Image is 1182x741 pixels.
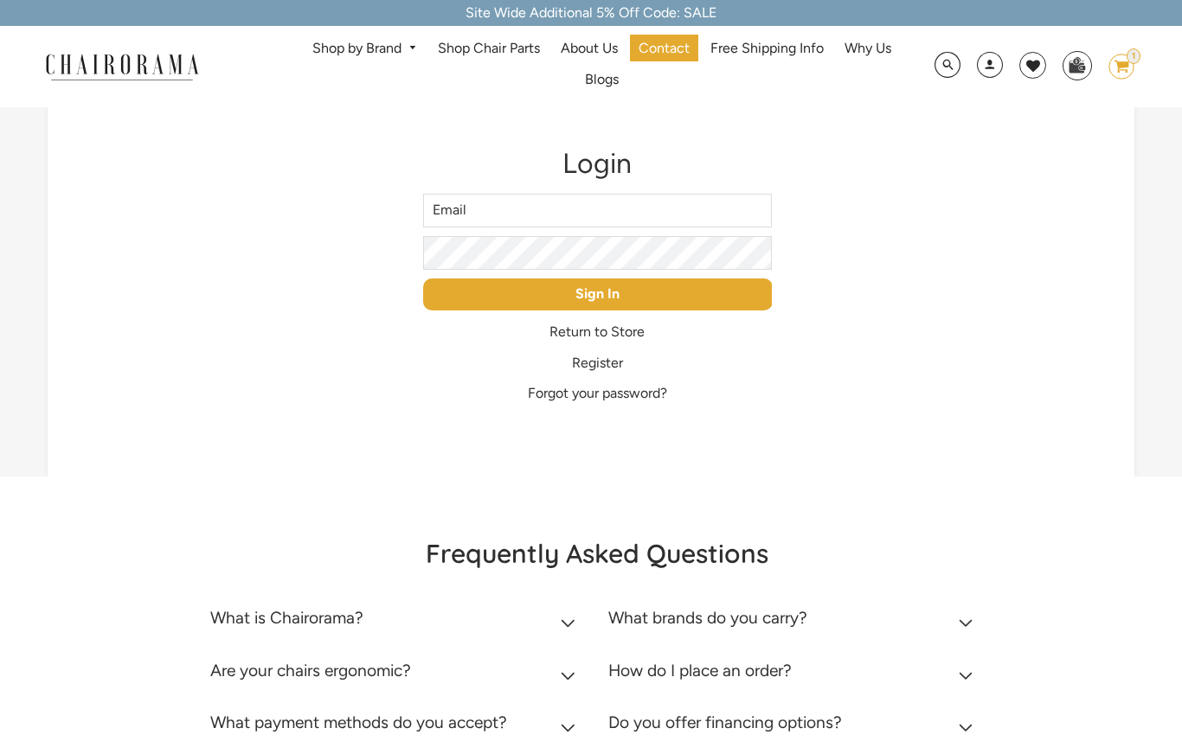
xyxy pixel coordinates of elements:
[630,35,698,61] a: Contact
[639,40,690,58] span: Contact
[608,648,980,701] summary: How do I place an order?
[35,51,209,81] img: chairorama
[210,608,363,628] h2: What is Chairorama?
[702,35,832,61] a: Free Shipping Info
[608,712,842,732] h2: Do you offer financing options?
[304,35,426,62] a: Shop by Brand
[210,537,986,570] h2: Frequently Asked Questions
[549,323,645,340] a: Return to Store
[1063,52,1090,78] img: WhatsApp_Image_2024-07-12_at_16.23.01.webp
[572,355,623,371] a: Register
[438,40,540,58] span: Shop Chair Parts
[210,596,582,648] summary: What is Chairorama?
[608,596,980,648] summary: What brands do you carry?
[210,661,411,680] h2: Are your chairs ergonomic?
[423,194,773,227] input: Email
[1127,48,1140,64] div: 1
[1095,54,1134,80] a: 1
[423,278,773,310] input: Sign In
[561,40,618,58] span: About Us
[836,35,900,61] a: Why Us
[210,712,507,732] h2: What payment methods do you accept?
[528,385,667,401] a: Forgot your password?
[282,35,922,99] nav: DesktopNavigation
[710,40,824,58] span: Free Shipping Info
[585,71,619,89] span: Blogs
[608,608,807,628] h2: What brands do you carry?
[210,648,582,701] summary: Are your chairs ergonomic?
[845,40,891,58] span: Why Us
[608,661,792,680] h2: How do I place an order?
[552,35,626,61] a: About Us
[423,147,773,180] h1: Login
[576,67,627,93] a: Blogs
[429,35,549,61] a: Shop Chair Parts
